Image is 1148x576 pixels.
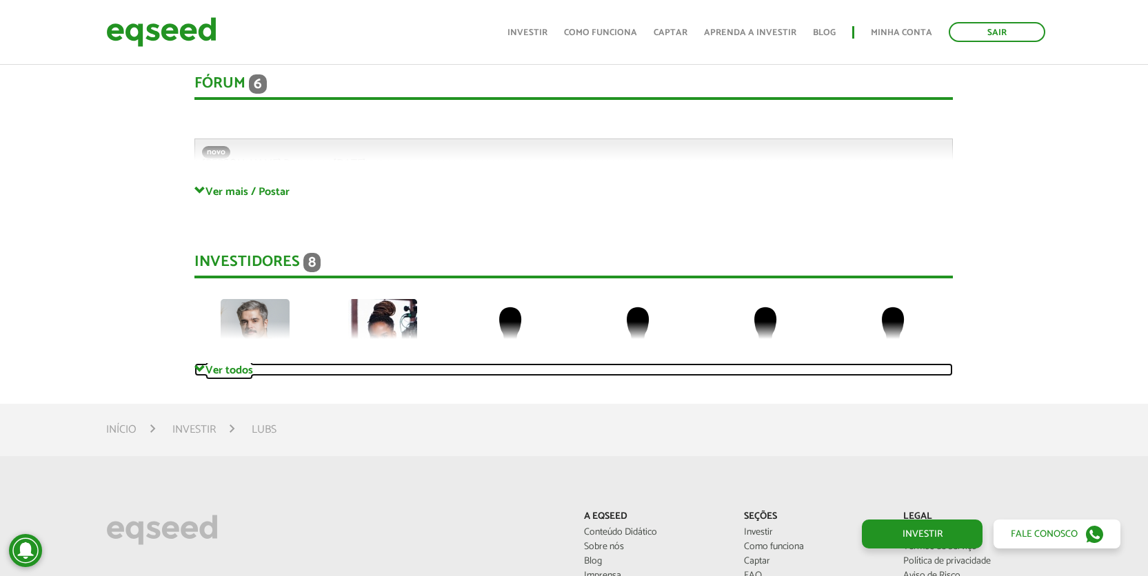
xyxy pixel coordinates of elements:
[106,511,218,548] img: EqSeed Logo
[903,511,1042,523] p: Legal
[744,511,883,523] p: Seções
[862,520,983,548] a: Investir
[584,542,723,552] a: Sobre nós
[744,528,883,537] a: Investir
[106,424,137,435] a: Início
[903,542,1042,552] a: Termos de Serviço
[903,557,1042,566] a: Política de privacidade
[744,542,883,552] a: Como funciona
[194,363,953,376] a: Ver todos
[744,557,883,566] a: Captar
[731,299,800,368] img: default-user.png
[252,420,276,439] li: Lubs
[564,28,637,37] a: Como funciona
[949,22,1045,42] a: Sair
[704,28,796,37] a: Aprenda a investir
[584,557,723,566] a: Blog
[476,299,545,368] img: default-user.png
[507,28,547,37] a: Investir
[584,511,723,523] p: A EqSeed
[249,74,267,94] span: 6
[603,299,672,368] img: default-user.png
[813,28,836,37] a: Blog
[348,299,417,368] img: picture-90970-1668946421.jpg
[303,253,321,272] span: 8
[194,74,953,100] div: Fórum
[172,424,216,435] a: Investir
[106,14,216,50] img: EqSeed
[871,28,932,37] a: Minha conta
[858,299,927,368] img: default-user.png
[221,299,290,368] img: picture-123564-1758224931.png
[654,28,687,37] a: Captar
[194,253,953,278] div: Investidores
[994,520,1120,548] a: Fale conosco
[584,528,723,537] a: Conteúdo Didático
[194,185,953,198] a: Ver mais / Postar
